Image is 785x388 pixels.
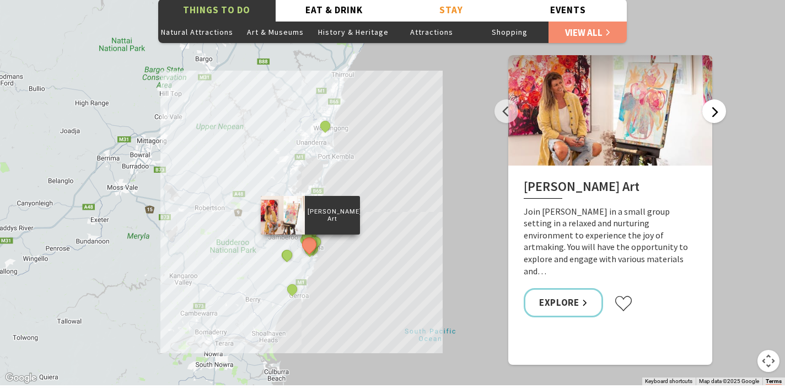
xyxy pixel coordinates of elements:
[3,371,39,385] a: Open this area in Google Maps (opens a new window)
[318,119,332,133] button: See detail about Miss Zoe's School of Dance
[699,378,759,384] span: Map data ©2025 Google
[702,99,726,123] button: Next
[314,21,392,43] button: History & Heritage
[236,21,315,43] button: Art & Museums
[299,235,320,255] button: See detail about Kerry Bruce Art
[304,241,318,255] button: See detail about Bonaira Native Gardens, Kiama
[524,206,697,278] p: Join [PERSON_NAME] in a small group setting in a relaxed and nurturing environment to experience ...
[280,247,294,262] button: See detail about Saddleback Mountain Lookout, Kiama
[285,282,299,296] button: See detail about Surf Camp Australia
[766,378,782,385] a: Terms (opens in new tab)
[645,378,692,385] button: Keyboard shortcuts
[757,350,779,372] button: Map camera controls
[524,288,603,317] a: Explore
[549,21,627,43] a: View All
[300,229,314,243] button: See detail about Spring Creek Wetlands and Bird Hide, Kiama
[494,99,518,123] button: Previous
[158,21,236,43] button: Natural Attractions
[524,179,697,199] h2: [PERSON_NAME] Art
[3,371,39,385] img: Google
[614,295,633,312] button: Click to favourite Kerry Bruce Art
[392,21,471,43] button: Attractions
[471,21,549,43] button: Shopping
[305,206,360,224] p: [PERSON_NAME] Art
